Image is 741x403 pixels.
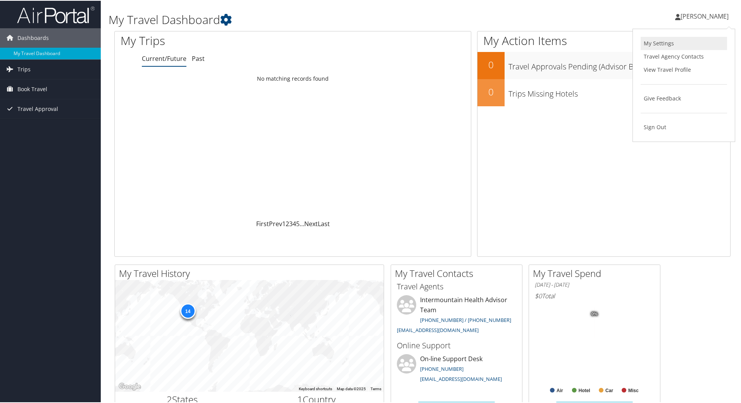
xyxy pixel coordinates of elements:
h3: Online Support [397,339,516,350]
h2: 0 [477,85,505,98]
a: Give Feedback [641,91,727,104]
a: My Settings [641,36,727,49]
text: Misc [628,387,639,393]
span: Map data ©2025 [337,386,366,390]
a: First [256,219,269,227]
a: 4 [293,219,296,227]
text: Hotel [579,387,590,393]
h1: My Trips [121,32,317,48]
span: $0 [535,291,542,299]
a: Sign Out [641,120,727,133]
span: Trips [17,59,31,78]
span: Book Travel [17,79,47,98]
span: … [300,219,304,227]
a: Past [192,54,205,62]
a: Open this area in Google Maps (opens a new window) [117,381,143,391]
div: 14 [180,303,195,318]
a: View Travel Profile [641,62,727,76]
li: On-line Support Desk [393,353,520,385]
h1: My Action Items [477,32,730,48]
a: [EMAIL_ADDRESS][DOMAIN_NAME] [397,326,479,333]
h2: My Travel History [119,266,384,279]
button: Keyboard shortcuts [299,386,332,391]
span: Dashboards [17,28,49,47]
text: Air [557,387,563,393]
a: [PHONE_NUMBER] / [PHONE_NUMBER] [420,316,511,323]
a: Current/Future [142,54,186,62]
h3: Travel Approvals Pending (Advisor Booked) [508,57,730,71]
a: 0Travel Approvals Pending (Advisor Booked) [477,51,730,78]
a: [PERSON_NAME] [675,4,736,27]
a: Travel Agency Contacts [641,49,727,62]
h3: Travel Agents [397,280,516,291]
a: 0Trips Missing Hotels [477,78,730,106]
td: No matching records found [115,71,471,85]
a: 1 [282,219,286,227]
h2: My Travel Spend [533,266,660,279]
h6: [DATE] - [DATE] [535,280,654,288]
span: Travel Approval [17,99,58,118]
text: Car [605,387,613,393]
a: 5 [296,219,300,227]
img: Google [117,381,143,391]
h1: My Travel Dashboard [109,11,527,27]
tspan: 0% [591,311,598,316]
a: 3 [289,219,293,227]
a: Next [304,219,318,227]
a: [EMAIL_ADDRESS][DOMAIN_NAME] [420,375,502,382]
img: airportal-logo.png [17,5,95,23]
h2: My Travel Contacts [395,266,522,279]
li: Intermountain Health Advisor Team [393,294,520,336]
h2: 0 [477,57,505,71]
a: 2 [286,219,289,227]
span: [PERSON_NAME] [681,11,729,20]
a: [PHONE_NUMBER] [420,365,464,372]
h3: Trips Missing Hotels [508,84,730,99]
a: Terms [370,386,381,390]
a: Prev [269,219,282,227]
a: Last [318,219,330,227]
h6: Total [535,291,654,299]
